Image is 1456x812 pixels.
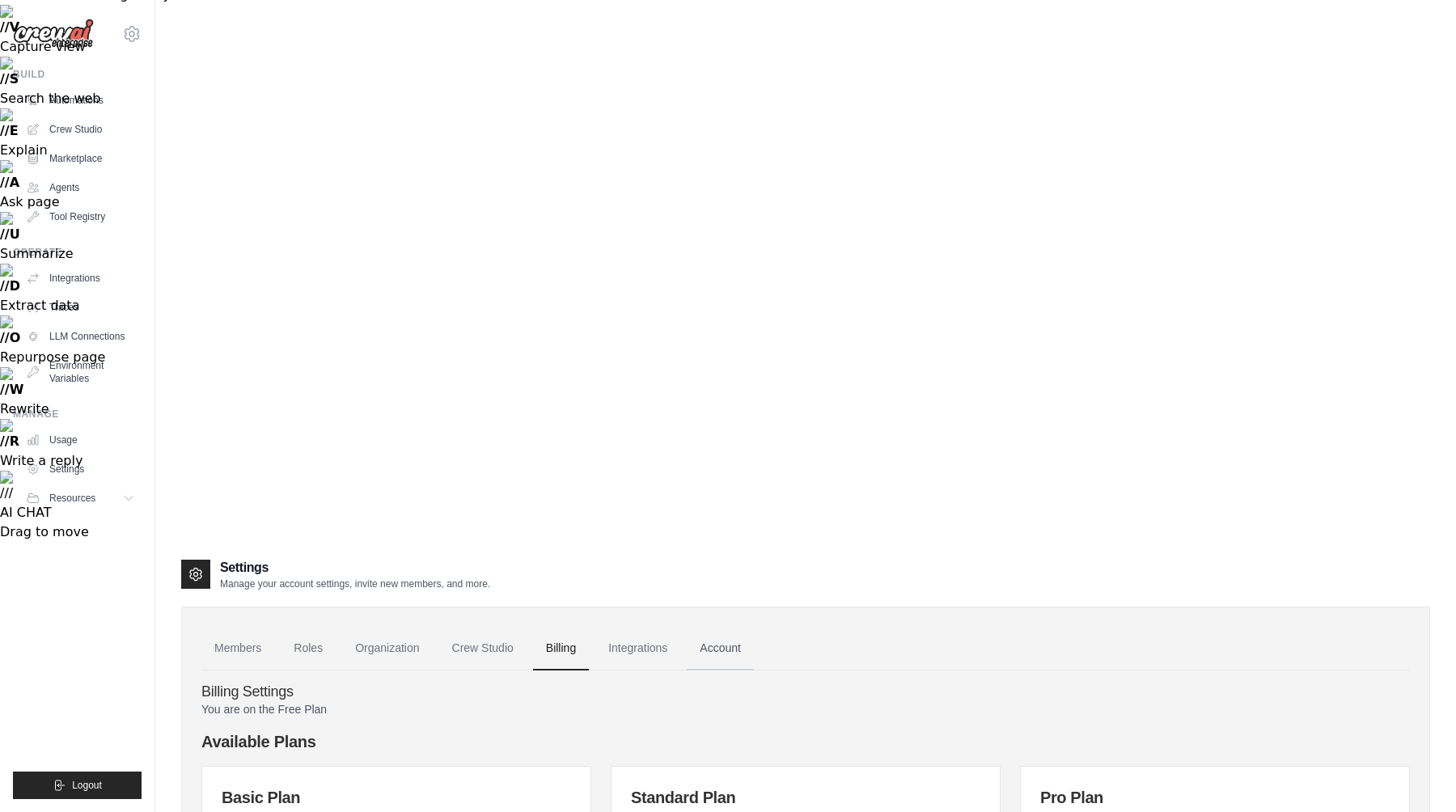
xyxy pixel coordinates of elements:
a: Billing [533,627,589,670]
a: Organization [342,627,432,670]
div: Chat-Widget [1375,734,1456,812]
a: Roles [281,627,336,670]
a: Members [201,627,274,670]
h3: Basic Plan [222,786,571,809]
button: Logout [13,772,142,799]
h3: Standard Plan [631,786,980,809]
p: Manage your account settings, invite new members, and more. [220,577,490,590]
span: Logout [72,779,102,792]
p: You are on the Free Plan [201,701,1410,717]
a: Integrations [595,627,680,670]
iframe: Chat Widget [1375,734,1456,812]
h3: Pro Plan [1040,786,1390,809]
a: Crew Studio [439,627,527,670]
h4: Billing Settings [201,683,1410,701]
a: Account [687,627,754,670]
h4: Available Plans [201,730,1410,753]
h2: Settings [220,558,490,577]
